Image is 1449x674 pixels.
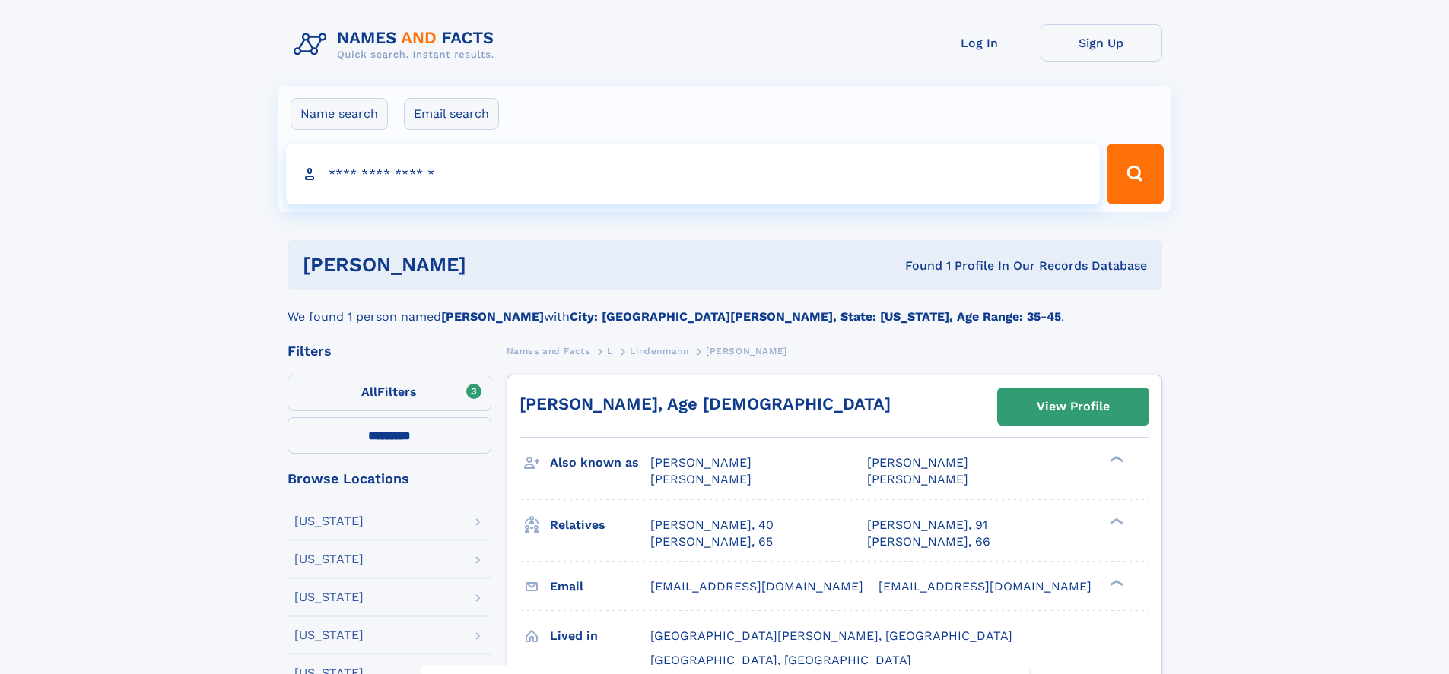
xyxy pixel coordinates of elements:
h3: Lived in [550,623,650,649]
div: ❯ [1106,577,1124,587]
a: [PERSON_NAME], 40 [650,517,774,533]
label: Email search [404,98,499,130]
b: [PERSON_NAME] [441,309,544,324]
a: Log In [919,24,1041,62]
span: [PERSON_NAME] [650,455,752,470]
h3: Email [550,574,650,600]
span: [EMAIL_ADDRESS][DOMAIN_NAME] [650,579,863,593]
h3: Relatives [550,512,650,538]
div: Browse Locations [288,472,491,486]
a: [PERSON_NAME], 91 [867,517,987,533]
img: Logo Names and Facts [288,24,507,65]
div: View Profile [1037,389,1110,424]
div: ❯ [1106,454,1124,464]
b: City: [GEOGRAPHIC_DATA][PERSON_NAME], State: [US_STATE], Age Range: 35-45 [570,309,1061,324]
div: [US_STATE] [294,629,364,641]
h1: [PERSON_NAME] [303,255,686,274]
div: Found 1 Profile In Our Records Database [685,258,1147,274]
a: [PERSON_NAME], 65 [650,533,773,550]
span: [PERSON_NAME] [867,472,968,486]
div: Filters [288,344,491,358]
a: L [607,341,613,360]
span: [GEOGRAPHIC_DATA], [GEOGRAPHIC_DATA] [650,653,911,667]
label: Name search [291,98,388,130]
a: Sign Up [1041,24,1162,62]
a: Lindenmann [630,341,688,360]
div: [US_STATE] [294,515,364,527]
div: We found 1 person named with . [288,290,1162,326]
span: Lindenmann [630,346,688,356]
a: Names and Facts [507,341,590,360]
h3: Also known as [550,450,650,476]
span: [EMAIL_ADDRESS][DOMAIN_NAME] [879,579,1092,593]
input: search input [286,144,1101,204]
span: [GEOGRAPHIC_DATA][PERSON_NAME], [GEOGRAPHIC_DATA] [650,628,1012,643]
span: [PERSON_NAME] [706,346,787,356]
div: ❯ [1106,516,1124,526]
div: [US_STATE] [294,553,364,565]
a: [PERSON_NAME], Age [DEMOGRAPHIC_DATA] [520,394,891,413]
button: Search Button [1107,144,1163,204]
span: [PERSON_NAME] [867,455,968,470]
span: [PERSON_NAME] [650,472,752,486]
a: View Profile [998,388,1149,425]
span: L [607,346,613,356]
label: Filters [288,375,491,411]
a: [PERSON_NAME], 66 [867,533,990,550]
span: All [361,384,377,399]
div: [US_STATE] [294,591,364,603]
